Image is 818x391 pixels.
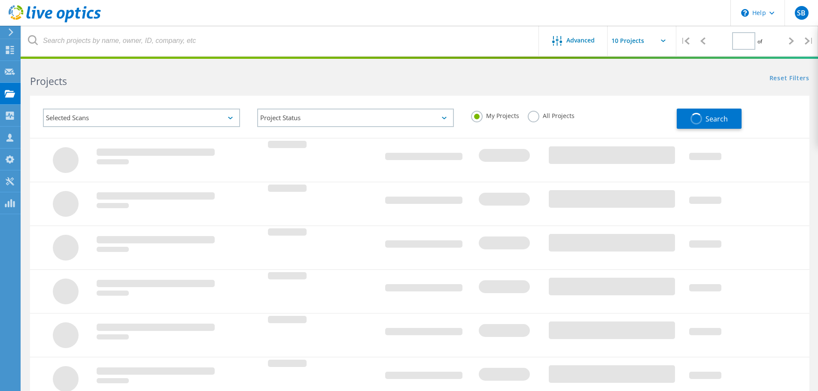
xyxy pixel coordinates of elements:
[43,109,240,127] div: Selected Scans
[757,38,762,45] span: of
[677,109,742,129] button: Search
[257,109,454,127] div: Project Status
[676,26,694,56] div: |
[528,111,575,119] label: All Projects
[471,111,519,119] label: My Projects
[21,26,539,56] input: Search projects by name, owner, ID, company, etc
[9,18,101,24] a: Live Optics Dashboard
[566,37,595,43] span: Advanced
[769,75,809,82] a: Reset Filters
[30,74,67,88] b: Projects
[797,9,806,16] span: SB
[741,9,749,17] svg: \n
[705,114,728,124] span: Search
[800,26,818,56] div: |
